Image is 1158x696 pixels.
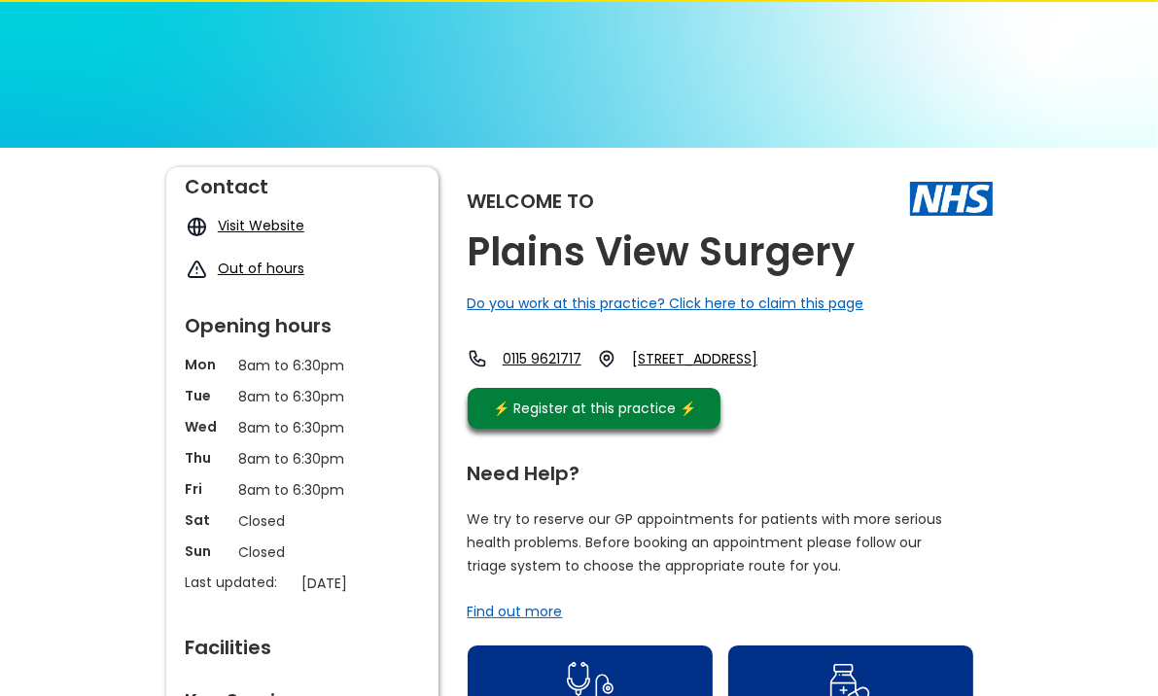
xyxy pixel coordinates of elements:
[186,259,208,281] img: exclamation icon
[597,349,616,368] img: practice location icon
[302,573,429,594] p: [DATE]
[632,349,790,368] a: [STREET_ADDRESS]
[468,507,944,577] p: We try to reserve our GP appointments for patients with more serious health problems. Before book...
[218,216,304,235] a: Visit Website
[186,216,208,238] img: globe icon
[239,417,366,438] p: 8am to 6:30pm
[468,454,973,483] div: Need Help?
[186,573,293,592] p: Last updated:
[239,386,366,407] p: 8am to 6:30pm
[186,448,229,468] p: Thu
[186,167,419,196] div: Contact
[910,182,993,215] img: The NHS logo
[239,479,366,501] p: 8am to 6:30pm
[186,306,419,335] div: Opening hours
[186,541,229,561] p: Sun
[468,191,595,211] div: Welcome to
[503,349,581,368] a: 0115 9621717
[186,386,229,405] p: Tue
[468,388,720,429] a: ⚡️ Register at this practice ⚡️
[186,417,229,436] p: Wed
[186,628,419,657] div: Facilities
[468,349,487,368] img: telephone icon
[239,355,366,376] p: 8am to 6:30pm
[483,398,707,419] div: ⚡️ Register at this practice ⚡️
[468,230,856,274] h2: Plains View Surgery
[218,259,304,278] a: Out of hours
[239,510,366,532] p: Closed
[186,510,229,530] p: Sat
[468,294,864,313] a: Do you work at this practice? Click here to claim this page
[239,541,366,563] p: Closed
[186,479,229,499] p: Fri
[239,448,366,470] p: 8am to 6:30pm
[186,355,229,374] p: Mon
[468,602,563,621] a: Find out more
